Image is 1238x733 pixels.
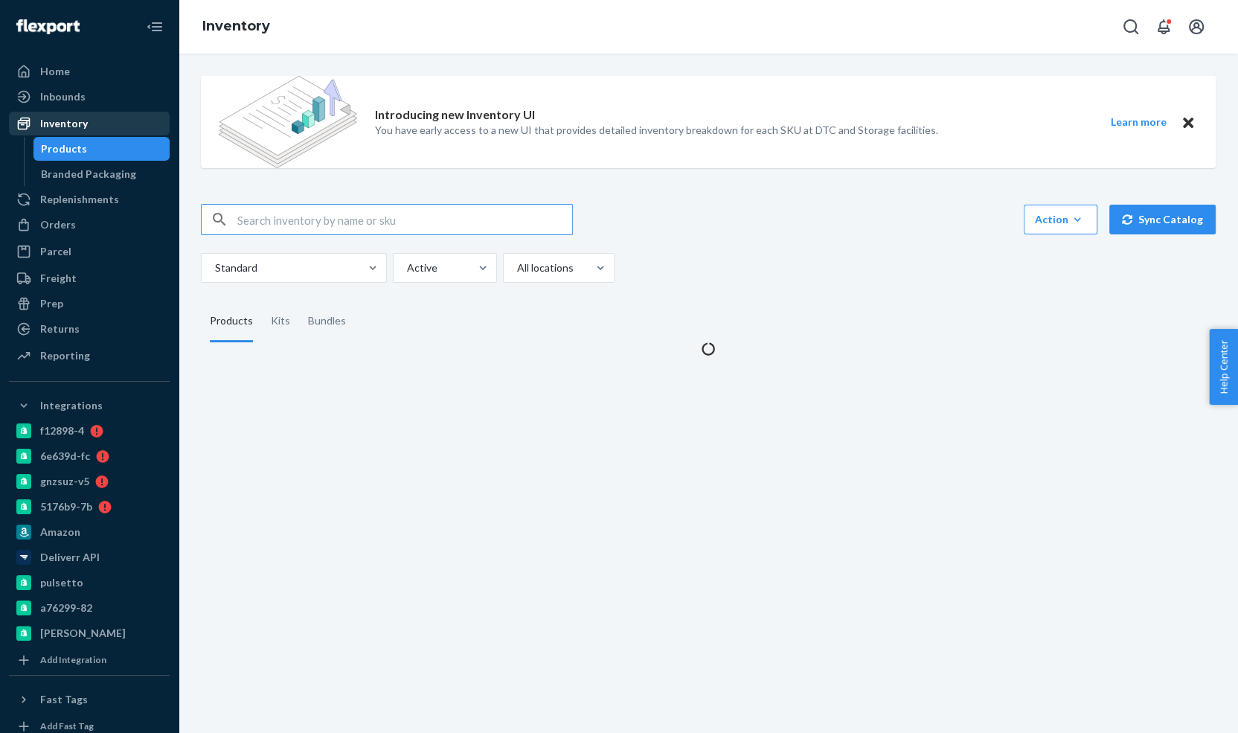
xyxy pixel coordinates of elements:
a: Branded Packaging [33,162,170,186]
a: gnzsuz-v5 [9,470,170,493]
button: Action [1024,205,1097,234]
div: Add Fast Tag [40,720,94,732]
div: Products [41,141,87,156]
div: Add Integration [40,653,106,666]
a: Products [33,137,170,161]
a: 5176b9-7b [9,495,170,519]
div: Deliverr API [40,550,100,565]
div: Orders [40,217,76,232]
div: Amazon [40,525,80,540]
div: Bundles [308,301,346,342]
div: Inbounds [40,89,86,104]
div: Action [1035,212,1086,227]
a: f12898-4 [9,419,170,443]
div: f12898-4 [40,423,84,438]
div: 6e639d-fc [40,449,90,464]
a: Add Integration [9,651,170,669]
button: Learn more [1101,113,1176,132]
input: Standard [214,260,215,275]
a: Inventory [9,112,170,135]
button: Sync Catalog [1109,205,1216,234]
div: 5176b9-7b [40,499,92,514]
button: Fast Tags [9,688,170,711]
button: Open account menu [1181,12,1211,42]
a: Amazon [9,520,170,544]
a: pulsetto [9,571,170,595]
div: Products [210,301,253,342]
a: Prep [9,292,170,316]
a: Deliverr API [9,545,170,569]
a: Reporting [9,344,170,368]
div: pulsetto [40,575,83,590]
img: Flexport logo [16,19,80,34]
p: Introducing new Inventory UI [375,106,535,124]
div: Branded Packaging [41,167,136,182]
a: Freight [9,266,170,290]
div: Fast Tags [40,692,88,707]
button: Integrations [9,394,170,417]
div: Prep [40,296,63,311]
a: 6e639d-fc [9,444,170,468]
p: You have early access to a new UI that provides detailed inventory breakdown for each SKU at DTC ... [375,123,938,138]
input: All locations [516,260,517,275]
div: Returns [40,321,80,336]
div: Parcel [40,244,71,259]
input: Active [405,260,407,275]
div: Replenishments [40,192,119,207]
button: Open Search Box [1116,12,1146,42]
img: new-reports-banner-icon.82668bd98b6a51aee86340f2a7b77ae3.png [219,76,357,168]
a: Orders [9,213,170,237]
div: Inventory [40,116,88,131]
a: Inbounds [9,85,170,109]
button: Close [1178,113,1198,132]
div: Kits [271,301,290,342]
button: Help Center [1209,329,1238,405]
a: [PERSON_NAME] [9,621,170,645]
div: a76299-82 [40,601,92,615]
div: Reporting [40,348,90,363]
div: Home [40,64,70,79]
input: Search inventory by name or sku [237,205,572,234]
button: Close Navigation [140,12,170,42]
button: Open notifications [1149,12,1178,42]
a: a76299-82 [9,596,170,620]
div: [PERSON_NAME] [40,626,126,641]
div: gnzsuz-v5 [40,474,89,489]
div: Freight [40,271,77,286]
a: Replenishments [9,188,170,211]
a: Inventory [202,18,270,34]
a: Returns [9,317,170,341]
a: Parcel [9,240,170,263]
a: Home [9,60,170,83]
ol: breadcrumbs [190,5,282,48]
div: Integrations [40,398,103,413]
